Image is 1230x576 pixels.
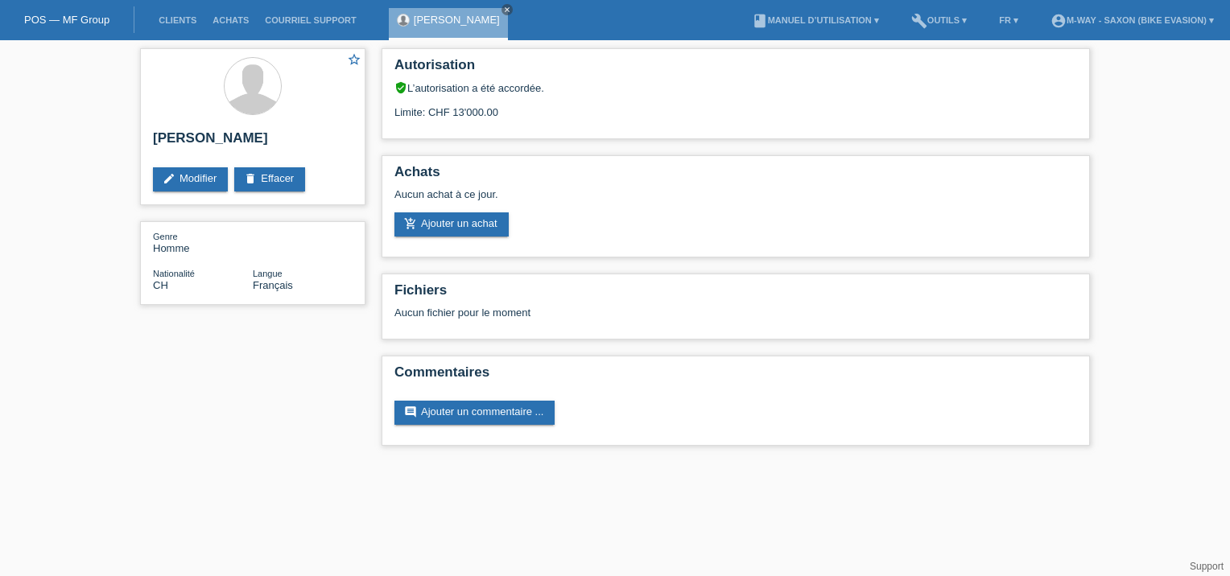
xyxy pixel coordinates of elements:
[501,4,513,15] a: close
[394,81,407,94] i: verified_user
[153,130,353,154] h2: [PERSON_NAME]
[394,81,1077,94] div: L’autorisation a été accordée.
[991,15,1026,25] a: FR ▾
[204,15,257,25] a: Achats
[394,57,1077,81] h2: Autorisation
[752,13,768,29] i: book
[394,282,1077,307] h2: Fichiers
[24,14,109,26] a: POS — MF Group
[153,232,178,241] span: Genre
[394,307,886,319] div: Aucun fichier pour le moment
[394,94,1077,118] div: Limite: CHF 13'000.00
[394,364,1077,389] h2: Commentaires
[903,15,975,25] a: buildOutils ▾
[153,269,195,278] span: Nationalité
[394,401,555,425] a: commentAjouter un commentaire ...
[404,405,417,418] i: comment
[911,13,927,29] i: build
[347,52,361,67] i: star_border
[163,172,175,185] i: edit
[153,167,228,191] a: editModifier
[151,15,204,25] a: Clients
[1190,561,1224,572] a: Support
[394,212,509,237] a: add_shopping_cartAjouter un achat
[253,279,293,291] span: Français
[234,167,305,191] a: deleteEffacer
[1050,13,1067,29] i: account_circle
[257,15,364,25] a: Courriel Support
[1042,15,1222,25] a: account_circlem-way - Saxon (Bike Evasion) ▾
[253,269,283,278] span: Langue
[394,164,1077,188] h2: Achats
[153,230,253,254] div: Homme
[244,172,257,185] i: delete
[394,188,1077,212] div: Aucun achat à ce jour.
[503,6,511,14] i: close
[153,279,168,291] span: Suisse
[744,15,887,25] a: bookManuel d’utilisation ▾
[347,52,361,69] a: star_border
[404,217,417,230] i: add_shopping_cart
[414,14,500,26] a: [PERSON_NAME]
